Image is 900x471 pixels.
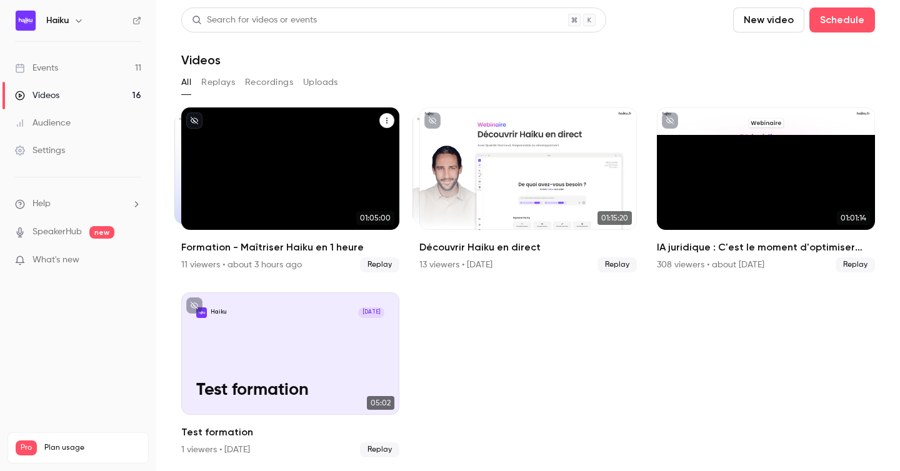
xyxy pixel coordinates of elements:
div: 13 viewers • [DATE] [419,259,492,271]
ul: Videos [181,107,875,457]
a: SpeakerHub [32,226,82,239]
span: 01:01:14 [837,211,870,225]
li: Découvrir Haiku en direct [419,107,637,272]
button: unpublished [186,297,202,314]
div: 11 viewers • about 3 hours ago [181,259,302,271]
span: 01:15:20 [597,211,632,225]
a: 01:05:0001:05:00Formation - Maîtriser Haiku en 1 heure11 viewers • about 3 hours agoReplay [181,107,399,272]
span: Help [32,197,51,211]
span: 05:02 [367,396,394,410]
div: Videos [15,89,59,102]
li: Formation - Maîtriser Haiku en 1 heure [181,107,399,272]
li: Test formation [181,292,399,457]
span: new [89,226,114,239]
div: 1 viewers • [DATE] [181,444,250,456]
button: unpublished [424,112,441,129]
button: Schedule [809,7,875,32]
button: All [181,72,191,92]
a: 01:01:14IA juridique : C'est le moment d'optimiser votre rentrée !308 viewers • about [DATE]Replay [657,107,875,272]
span: Plan usage [44,443,141,453]
p: Test formation [196,380,385,400]
button: unpublished [186,112,202,129]
h2: Test formation [181,425,399,440]
h6: Haiku [46,14,69,27]
span: Replay [360,442,399,457]
div: 308 viewers • about [DATE] [657,259,764,271]
span: [DATE] [358,307,384,318]
h1: Videos [181,52,221,67]
iframe: Noticeable Trigger [126,255,141,266]
h2: IA juridique : C'est le moment d'optimiser votre rentrée ! [657,240,875,255]
div: Search for videos or events [192,14,317,27]
p: Haiku [211,309,227,316]
a: 01:15:2001:15:20Découvrir Haiku en direct13 viewers • [DATE]Replay [419,107,637,272]
span: Replay [360,257,399,272]
button: Uploads [303,72,338,92]
span: Pro [16,440,37,455]
h2: Découvrir Haiku en direct [419,240,637,255]
a: Test formationHaiku[DATE]Test formation05:02Test formation1 viewers • [DATE]Replay [181,292,399,457]
span: Replay [597,257,637,272]
button: unpublished [662,112,678,129]
span: Replay [836,257,875,272]
button: New video [733,7,804,32]
button: Replays [201,72,235,92]
li: IA juridique : C'est le moment d'optimiser votre rentrée ! [657,107,875,272]
li: help-dropdown-opener [15,197,141,211]
div: Events [15,62,58,74]
section: Videos [181,7,875,464]
div: Settings [15,144,65,157]
h2: Formation - Maîtriser Haiku en 1 heure [181,240,399,255]
img: Haiku [16,11,36,31]
span: 01:05:00 [356,211,394,225]
div: Audience [15,117,71,129]
button: Recordings [245,72,293,92]
span: What's new [32,254,79,267]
